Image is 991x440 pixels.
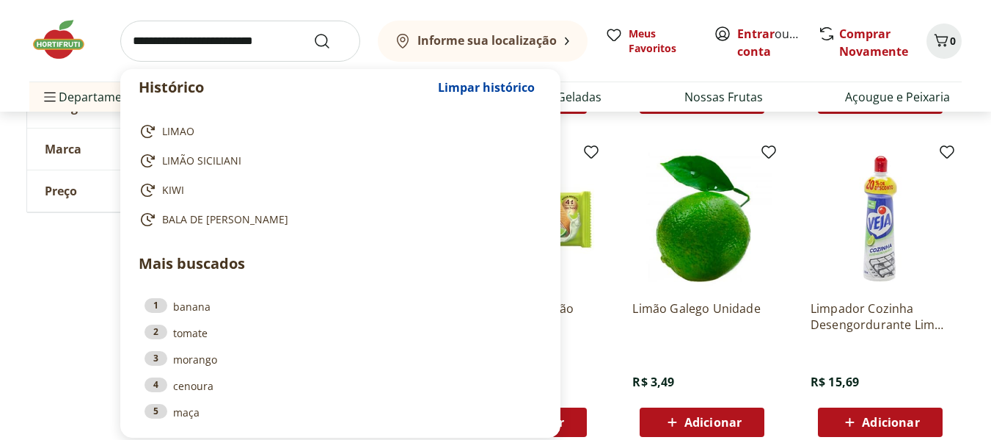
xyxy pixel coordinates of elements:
[145,378,536,394] a: 4cenoura
[811,300,950,333] a: Limpador Cozinha Desengordurante Limão Veja 500Ml 20% De Desconto
[45,142,81,156] span: Marca
[145,351,167,366] div: 3
[811,374,859,390] span: R$ 15,69
[29,18,103,62] img: Hortifruti
[162,212,288,227] span: BALA DE [PERSON_NAME]
[162,183,184,198] span: KIWI
[737,26,818,59] a: Criar conta
[145,325,536,341] a: 2tomate
[684,88,763,106] a: Nossas Frutas
[27,170,247,212] button: Preço
[431,70,542,105] button: Limpar histórico
[162,124,194,139] span: LIMAO
[845,88,950,106] a: Açougue e Peixaria
[45,184,77,198] span: Preço
[145,404,167,419] div: 5
[162,154,241,168] span: LIMÃO SICILIANI
[139,211,536,228] a: BALA DE [PERSON_NAME]
[145,325,167,339] div: 2
[605,26,696,56] a: Meus Favoritos
[839,26,908,59] a: Comprar Novamente
[41,79,59,115] button: Menu
[737,26,775,42] a: Entrar
[313,32,348,50] button: Submit Search
[632,374,674,390] span: R$ 3,49
[737,25,802,60] span: ou
[145,298,536,314] a: 1banana
[438,82,535,93] span: Limpar histórico
[145,378,167,392] div: 4
[120,21,360,62] input: search
[684,416,742,428] span: Adicionar
[632,300,772,333] a: Limão Galego Unidade
[632,149,772,289] img: Limão Galego Unidade
[139,152,536,170] a: LIMÃO SICILIANI
[862,416,919,428] span: Adicionar
[145,404,536,420] a: 5maça
[640,408,764,437] button: Adicionar
[139,77,431,98] p: Histórico
[145,351,536,367] a: 3morango
[378,21,588,62] button: Informe sua localização
[139,123,536,140] a: LIMAO
[139,253,542,275] p: Mais buscados
[417,32,557,48] b: Informe sua localização
[27,129,247,170] button: Marca
[950,34,956,48] span: 0
[145,298,167,313] div: 1
[41,79,147,115] span: Departamentos
[139,181,536,199] a: KIWI
[926,24,962,59] button: Carrinho
[629,26,696,56] span: Meus Favoritos
[818,408,943,437] button: Adicionar
[811,149,950,289] img: Limpador Cozinha Desengordurante Limão Veja 500Ml 20% De Desconto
